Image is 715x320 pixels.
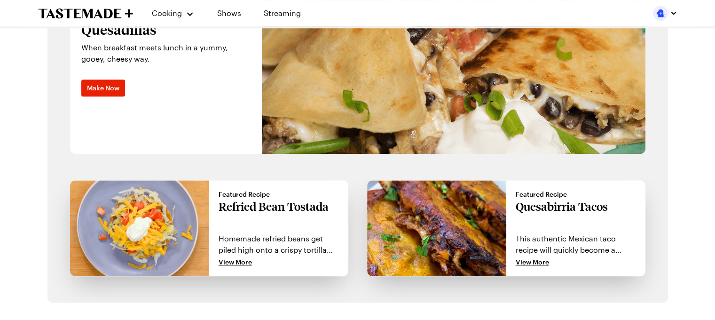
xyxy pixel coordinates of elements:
[653,6,668,21] img: Profile picture
[70,180,348,276] a: Featured RecipeRefried Bean TostadaHomemade refried beans get piled high onto a crispy tortilla a...
[152,8,182,17] span: Cooking
[152,2,195,24] button: Cooking
[38,8,133,19] a: To Tastemade Home Page
[70,180,209,276] img: Refried Bean Tostada
[516,233,636,256] p: This authentic Mexican taco recipe will quickly become a weeknight dinner staple. Tender braised ...
[219,257,252,267] span: View More
[516,257,549,267] span: View More
[653,6,677,21] button: Profile picture
[367,180,506,276] img: Quesabirria Tacos
[81,80,125,96] a: Make Now
[516,190,636,199] span: Featured Recipe
[219,199,339,229] p: Refried Bean Tostada
[87,83,119,93] span: Make Now
[367,180,645,276] a: Featured RecipeQuesabirria TacosThis authentic Mexican taco recipe will quickly become a weeknigh...
[516,199,636,229] p: Quesabirria Tacos
[219,190,339,199] span: Featured Recipe
[219,233,339,256] p: Homemade refried beans get piled high onto a crispy tortilla and topped with lettuce, tomato, sou...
